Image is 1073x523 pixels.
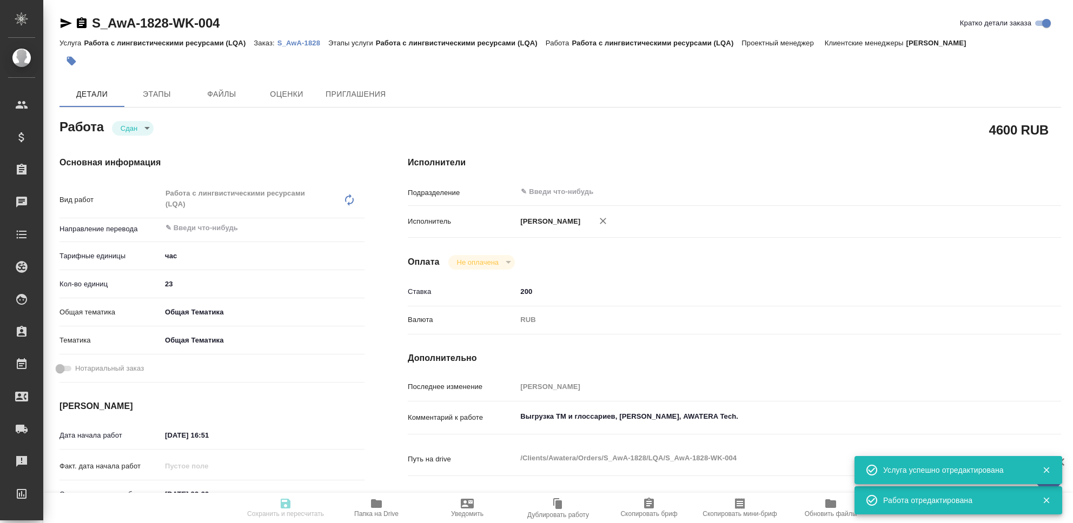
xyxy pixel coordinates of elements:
span: Этапы [131,88,183,101]
input: ✎ Введи что-нибудь [516,284,1006,299]
p: S_AwA-1828 [277,39,328,47]
p: Работа с лингвистическими ресурсами (LQA) [376,39,546,47]
p: Работа с лингвистическими ресурсами (LQA) [572,39,741,47]
p: Общая тематика [59,307,161,318]
button: Удалить исполнителя [591,209,615,233]
button: Закрыть [1035,465,1057,475]
button: Скопировать ссылку для ЯМессенджера [59,17,72,30]
p: Этапы услуги [328,39,376,47]
span: Детали [66,88,118,101]
p: Ставка [408,286,516,297]
button: Обновить файлы [785,493,876,523]
div: Сдан [448,255,515,270]
h4: Исполнители [408,156,1061,169]
div: Услуга успешно отредактирована [883,465,1026,475]
p: Подразделение [408,187,516,198]
p: Заказ: [254,39,277,47]
p: Факт. дата начала работ [59,461,161,472]
button: Сохранить и пересчитать [240,493,331,523]
span: Файлы [196,88,248,101]
span: Кратко детали заказа [960,18,1031,29]
p: Дата начала работ [59,430,161,441]
input: ✎ Введи что-нибудь [161,486,256,502]
button: Open [359,227,361,229]
span: Дублировать работу [527,511,589,519]
p: Работа [546,39,572,47]
p: Путь на drive [408,454,516,465]
span: Обновить файлы [805,510,857,518]
button: Сдан [117,124,141,133]
h4: Оплата [408,256,440,269]
p: Валюта [408,314,516,325]
span: Папка на Drive [354,510,399,518]
button: Не оплачена [454,258,502,267]
button: Дублировать работу [513,493,604,523]
p: Услуга [59,39,84,47]
p: Направление перевода [59,224,161,234]
div: час [161,247,365,265]
div: Сдан [112,121,154,136]
h4: [PERSON_NAME] [59,400,365,413]
p: Кол-во единиц [59,279,161,290]
textarea: /Clients/Awatera/Orders/S_AwA-1828/LQA/S_AwA-1828-WK-004 [516,449,1006,467]
button: Open [1001,191,1003,193]
h4: Основная информация [59,156,365,169]
p: Тематика [59,335,161,346]
button: Закрыть [1035,495,1057,505]
span: Скопировать мини-бриф [703,510,777,518]
a: S_AwA-1828 [277,38,328,47]
span: Оценки [261,88,313,101]
input: ✎ Введи что-нибудь [161,427,256,443]
h4: Дополнительно [408,352,1061,365]
div: RUB [516,311,1006,329]
p: [PERSON_NAME] [906,39,975,47]
p: Последнее изменение [408,381,516,392]
p: Вид работ [59,195,161,205]
div: Работа отредактирована [883,495,1026,506]
span: Приглашения [326,88,386,101]
div: Общая Тематика [161,331,365,350]
span: Нотариальный заказ [75,363,144,374]
span: Сохранить и пересчитать [247,510,324,518]
button: Скопировать ссылку [75,17,88,30]
button: Уведомить [422,493,513,523]
button: Папка на Drive [331,493,422,523]
h2: Работа [59,116,104,136]
p: Клиентские менеджеры [825,39,906,47]
p: Проектный менеджер [741,39,816,47]
div: Общая Тематика [161,303,365,321]
input: Пустое поле [161,458,256,474]
button: Скопировать мини-бриф [694,493,785,523]
span: Скопировать бриф [620,510,677,518]
p: [PERSON_NAME] [516,216,580,227]
button: Скопировать бриф [604,493,694,523]
h2: 4600 RUB [989,120,1049,139]
textarea: Выгрузка ТМ и глоссариев, [PERSON_NAME], AWATERA Tech. [516,407,1006,426]
p: Работа с лингвистическими ресурсами (LQA) [84,39,254,47]
p: Тарифные единицы [59,251,161,261]
a: S_AwA-1828-WK-004 [92,16,220,30]
button: Добавить тэг [59,49,83,73]
input: ✎ Введи что-нибудь [520,185,967,198]
p: Комментарий к работе [408,412,516,423]
input: Пустое поле [516,379,1006,394]
span: Уведомить [451,510,483,518]
input: ✎ Введи что-нибудь [164,222,325,234]
input: ✎ Введи что-нибудь [161,276,365,292]
p: Срок завершения работ [59,489,161,500]
p: Исполнитель [408,216,516,227]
